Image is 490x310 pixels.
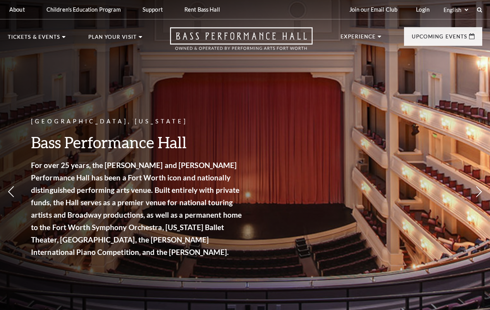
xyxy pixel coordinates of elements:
p: Plan Your Visit [88,35,137,44]
p: [GEOGRAPHIC_DATA], [US_STATE] [31,117,244,126]
p: Support [143,6,163,13]
p: Rent Bass Hall [184,6,220,13]
select: Select: [442,6,469,14]
p: Children's Education Program [46,6,121,13]
p: About [9,6,25,13]
p: Tickets & Events [8,35,60,44]
p: Upcoming Events [412,34,467,43]
strong: For over 25 years, the [PERSON_NAME] and [PERSON_NAME] Performance Hall has been a Fort Worth ico... [31,161,242,256]
p: Experience [340,34,376,43]
h3: Bass Performance Hall [31,132,244,152]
